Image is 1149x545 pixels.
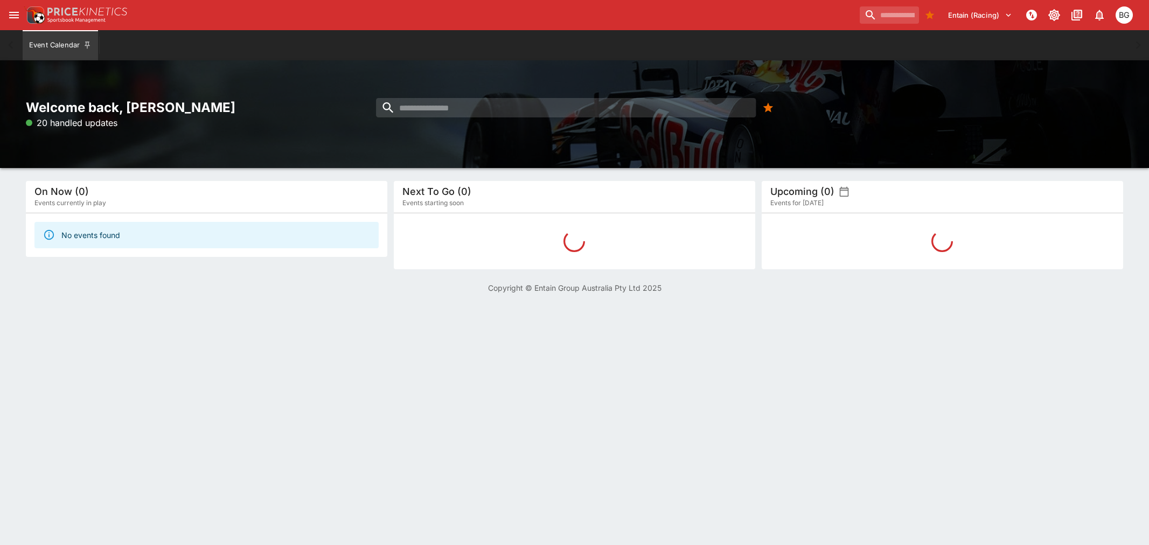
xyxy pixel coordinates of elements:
[402,198,464,208] span: Events starting soon
[4,5,24,25] button: open drawer
[942,6,1019,24] button: Select Tenant
[1112,3,1136,27] button: Ben Grimstone
[839,186,849,197] button: settings
[1116,6,1133,24] div: Ben Grimstone
[24,4,45,26] img: PriceKinetics Logo
[921,6,938,24] button: Bookmarks
[61,225,120,245] div: No events found
[47,8,127,16] img: PriceKinetics
[860,6,919,24] input: search
[376,98,756,117] input: search
[26,99,387,116] h2: Welcome back, [PERSON_NAME]
[26,116,117,129] p: 20 handled updates
[770,198,824,208] span: Events for [DATE]
[34,198,106,208] span: Events currently in play
[1022,5,1041,25] button: NOT Connected to PK
[770,185,834,198] h5: Upcoming (0)
[34,185,89,198] h5: On Now (0)
[402,185,471,198] h5: Next To Go (0)
[47,18,106,23] img: Sportsbook Management
[23,30,98,60] button: Event Calendar
[1090,5,1109,25] button: Notifications
[1044,5,1064,25] button: Toggle light/dark mode
[758,98,778,117] button: Bookmarks
[1067,5,1087,25] button: Documentation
